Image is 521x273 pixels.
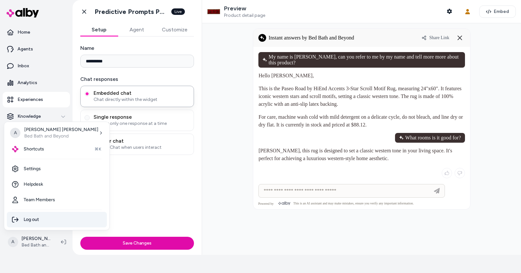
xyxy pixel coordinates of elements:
[7,161,107,177] a: Settings
[95,147,102,152] span: ⌘K
[7,192,107,208] a: Team Members
[24,133,98,139] p: Bed Bath and Beyond
[24,126,98,133] p: [PERSON_NAME] [PERSON_NAME]
[7,212,107,227] div: Log out
[24,181,43,188] span: Helpdesk
[10,128,20,138] span: A
[24,146,44,152] span: Shortcuts
[12,146,18,152] img: alby Logo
